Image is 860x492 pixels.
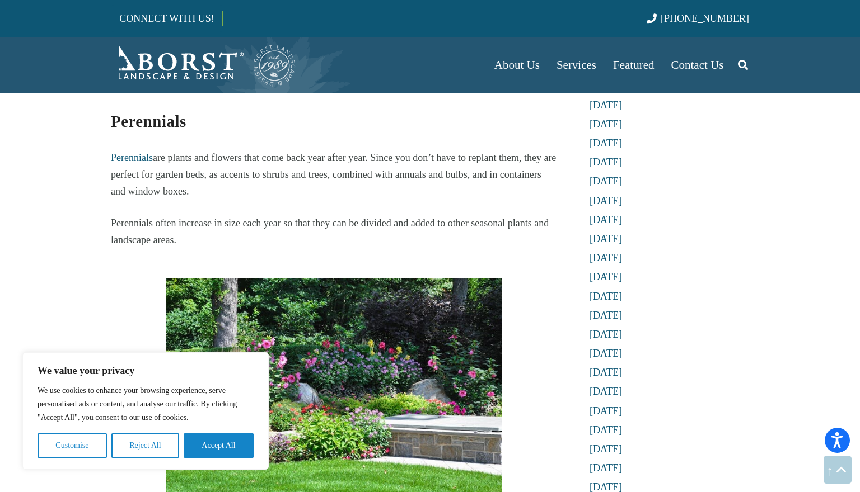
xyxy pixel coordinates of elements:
p: We value your privacy [38,364,254,377]
a: [DATE] [590,310,622,321]
button: Accept All [184,433,254,458]
span: [PHONE_NUMBER] [661,13,749,24]
a: Services [548,37,605,93]
a: [DATE] [590,119,622,130]
a: [DATE] [590,329,622,340]
a: [DATE] [590,271,622,282]
span: About Us [494,58,540,72]
div: We value your privacy [22,352,269,470]
a: Contact Us [663,37,732,93]
span: Contact Us [671,58,724,72]
a: [DATE] [590,138,622,149]
button: Reject All [111,433,179,458]
span: Featured [613,58,654,72]
a: [DATE] [590,291,622,302]
a: Borst-Logo [111,42,297,87]
a: [DATE] [590,157,622,168]
strong: Perennials [111,112,186,130]
a: [DATE] [590,100,622,111]
a: Back to top [824,456,852,484]
a: [DATE] [590,233,622,244]
a: [DATE] [590,252,622,263]
a: [DATE] [590,424,622,436]
p: We use cookies to enhance your browsing experience, serve personalised ads or content, and analys... [38,384,254,424]
a: About Us [486,37,548,93]
a: [DATE] [590,367,622,378]
button: Customise [38,433,107,458]
a: [DATE] [590,348,622,359]
p: Perennials often increase in size each year so that they can be divided and added to other season... [111,215,558,248]
a: [PHONE_NUMBER] [647,13,749,24]
a: [DATE] [590,405,622,417]
a: [DATE] [590,195,622,206]
a: [DATE] [590,462,622,474]
a: [DATE] [590,386,622,397]
p: are plants and flowers that come back year after year. Since you don’t have to replant them, they... [111,149,558,200]
a: [DATE] [590,443,622,455]
a: [DATE] [590,176,622,187]
a: Perennials [111,152,153,163]
span: Services [557,58,596,72]
a: Search [732,51,754,79]
a: Featured [605,37,662,93]
a: CONNECT WITH US! [111,5,222,32]
a: [DATE] [590,214,622,225]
